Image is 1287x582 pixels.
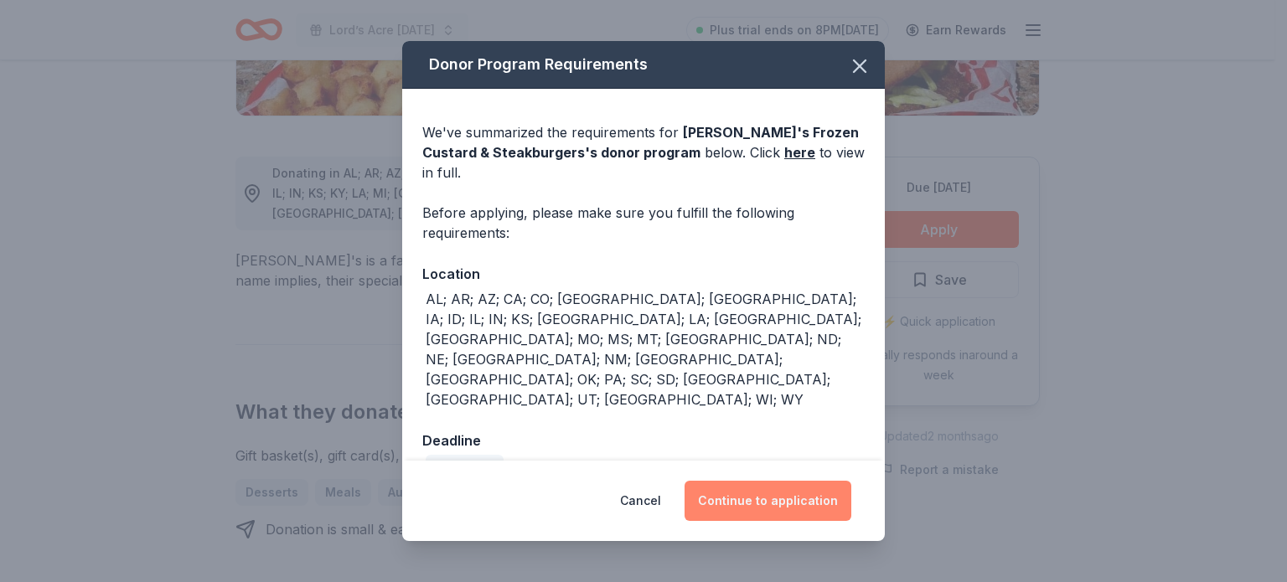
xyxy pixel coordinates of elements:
[422,430,865,451] div: Deadline
[620,481,661,521] button: Cancel
[426,455,504,478] div: Due [DATE]
[426,289,865,409] div: AL; AR; AZ; CA; CO; [GEOGRAPHIC_DATA]; [GEOGRAPHIC_DATA]; IA; ID; IL; IN; KS; [GEOGRAPHIC_DATA]; ...
[422,263,865,285] div: Location
[402,41,885,89] div: Donor Program Requirements
[685,481,851,521] button: Continue to application
[422,203,865,243] div: Before applying, please make sure you fulfill the following requirements:
[422,122,865,183] div: We've summarized the requirements for below. Click to view in full.
[784,142,815,162] a: here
